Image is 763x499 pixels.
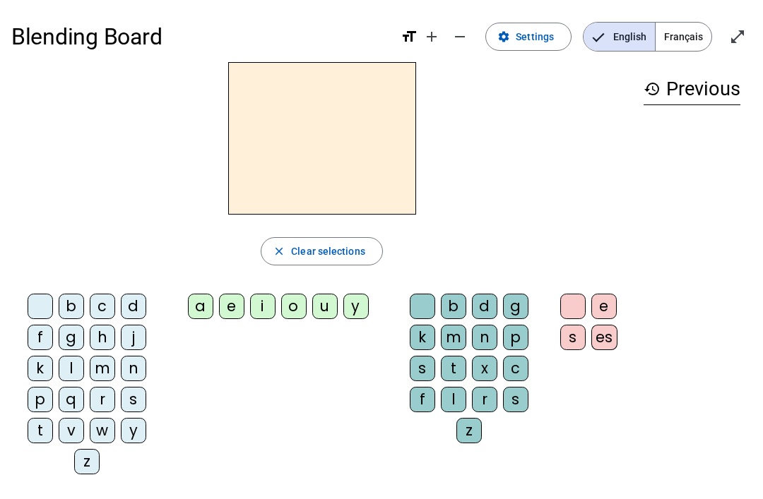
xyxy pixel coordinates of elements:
div: k [28,356,53,381]
mat-icon: close [273,245,285,258]
div: b [441,294,466,319]
mat-icon: settings [497,30,510,43]
div: f [410,387,435,412]
mat-icon: format_size [401,28,418,45]
span: English [584,23,655,51]
div: j [121,325,146,350]
button: Decrease font size [446,23,474,51]
div: z [74,449,100,474]
div: e [219,294,244,319]
div: g [59,325,84,350]
div: t [441,356,466,381]
div: g [503,294,528,319]
button: Enter full screen [723,23,752,51]
mat-button-toggle-group: Language selection [583,22,712,52]
div: w [90,418,115,443]
div: a [188,294,213,319]
div: n [121,356,146,381]
div: y [121,418,146,443]
div: m [90,356,115,381]
div: v [59,418,84,443]
div: y [343,294,369,319]
div: l [441,387,466,412]
div: b [59,294,84,319]
div: d [121,294,146,319]
div: r [472,387,497,412]
h1: Blending Board [11,14,389,59]
mat-icon: history [644,80,661,97]
div: es [591,325,617,350]
div: o [281,294,307,319]
div: x [472,356,497,381]
div: k [410,325,435,350]
div: c [90,294,115,319]
div: z [456,418,482,443]
div: u [312,294,338,319]
div: t [28,418,53,443]
div: d [472,294,497,319]
button: Clear selections [261,237,383,265]
div: r [90,387,115,412]
span: Clear selections [291,243,365,260]
div: h [90,325,115,350]
div: e [591,294,617,319]
div: f [28,325,53,350]
div: p [503,325,528,350]
mat-icon: remove [451,28,468,45]
button: Increase font size [418,23,446,51]
div: m [441,325,466,350]
div: s [560,325,586,350]
div: s [410,356,435,381]
div: p [28,387,53,412]
mat-icon: add [423,28,440,45]
div: s [503,387,528,412]
mat-icon: open_in_full [729,28,746,45]
button: Settings [485,23,572,51]
div: c [503,356,528,381]
span: Français [656,23,711,51]
div: l [59,356,84,381]
div: n [472,325,497,350]
span: Settings [516,28,554,45]
div: s [121,387,146,412]
h3: Previous [644,73,740,105]
div: i [250,294,276,319]
div: q [59,387,84,412]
